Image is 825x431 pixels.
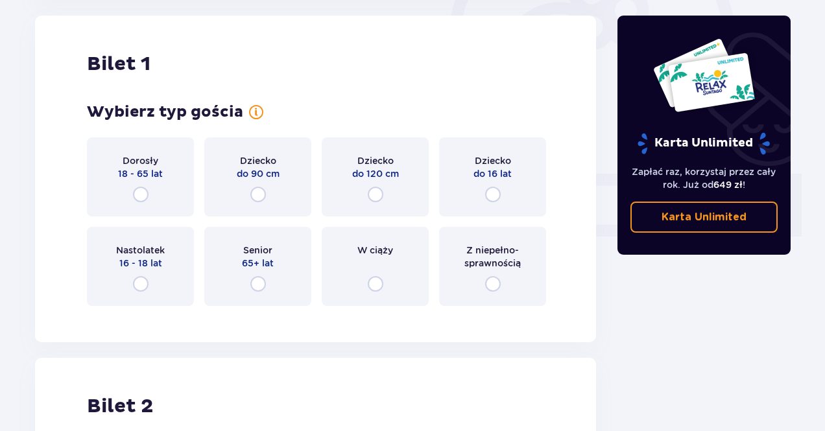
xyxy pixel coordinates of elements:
[243,244,272,257] span: Senior
[475,154,511,167] span: Dziecko
[87,394,153,419] h2: Bilet 2
[636,132,771,155] p: Karta Unlimited
[352,167,399,180] span: do 120 cm
[237,167,280,180] span: do 90 cm
[652,38,756,113] img: Dwie karty całoroczne do Suntago z napisem 'UNLIMITED RELAX', na białym tle z tropikalnymi liśćmi...
[473,167,512,180] span: do 16 lat
[87,102,243,122] h3: Wybierz typ gościa
[713,180,743,190] span: 649 zł
[357,244,393,257] span: W ciąży
[451,244,534,270] span: Z niepełno­sprawnością
[240,154,276,167] span: Dziecko
[119,257,162,270] span: 16 - 18 lat
[118,167,163,180] span: 18 - 65 lat
[116,244,165,257] span: Nastolatek
[357,154,394,167] span: Dziecko
[123,154,158,167] span: Dorosły
[87,52,150,76] h2: Bilet 1
[662,210,747,224] p: Karta Unlimited
[242,257,274,270] span: 65+ lat
[630,202,778,233] a: Karta Unlimited
[630,165,778,191] p: Zapłać raz, korzystaj przez cały rok. Już od !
